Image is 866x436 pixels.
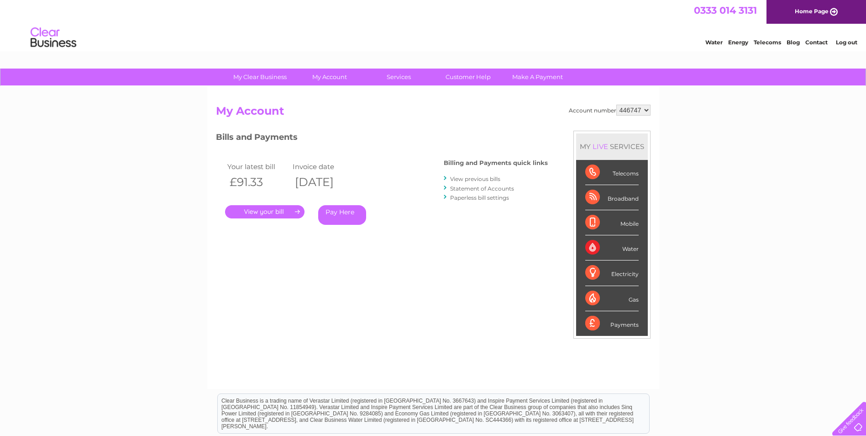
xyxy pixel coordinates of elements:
[591,142,610,151] div: LIVE
[585,235,639,261] div: Water
[705,39,723,46] a: Water
[218,5,649,44] div: Clear Business is a trading name of Verastar Limited (registered in [GEOGRAPHIC_DATA] No. 3667643...
[569,105,651,116] div: Account number
[450,185,514,192] a: Statement of Accounts
[576,133,648,160] div: MY SERVICES
[225,160,291,173] td: Your latest bill
[361,69,436,85] a: Services
[754,39,781,46] a: Telecoms
[585,210,639,235] div: Mobile
[450,175,500,182] a: View previous bills
[585,311,639,336] div: Payments
[292,69,367,85] a: My Account
[694,5,757,16] a: 0333 014 3131
[216,131,548,147] h3: Bills and Payments
[585,261,639,286] div: Electricity
[836,39,857,46] a: Log out
[318,205,366,225] a: Pay Here
[585,185,639,210] div: Broadband
[290,160,356,173] td: Invoice date
[805,39,828,46] a: Contact
[585,286,639,311] div: Gas
[787,39,800,46] a: Blog
[222,69,298,85] a: My Clear Business
[450,194,509,201] a: Paperless bill settings
[225,205,304,218] a: .
[444,160,548,166] h4: Billing and Payments quick links
[500,69,575,85] a: Make A Payment
[30,24,77,52] img: logo.png
[430,69,506,85] a: Customer Help
[585,160,639,185] div: Telecoms
[290,173,356,191] th: [DATE]
[216,105,651,122] h2: My Account
[225,173,291,191] th: £91.33
[728,39,748,46] a: Energy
